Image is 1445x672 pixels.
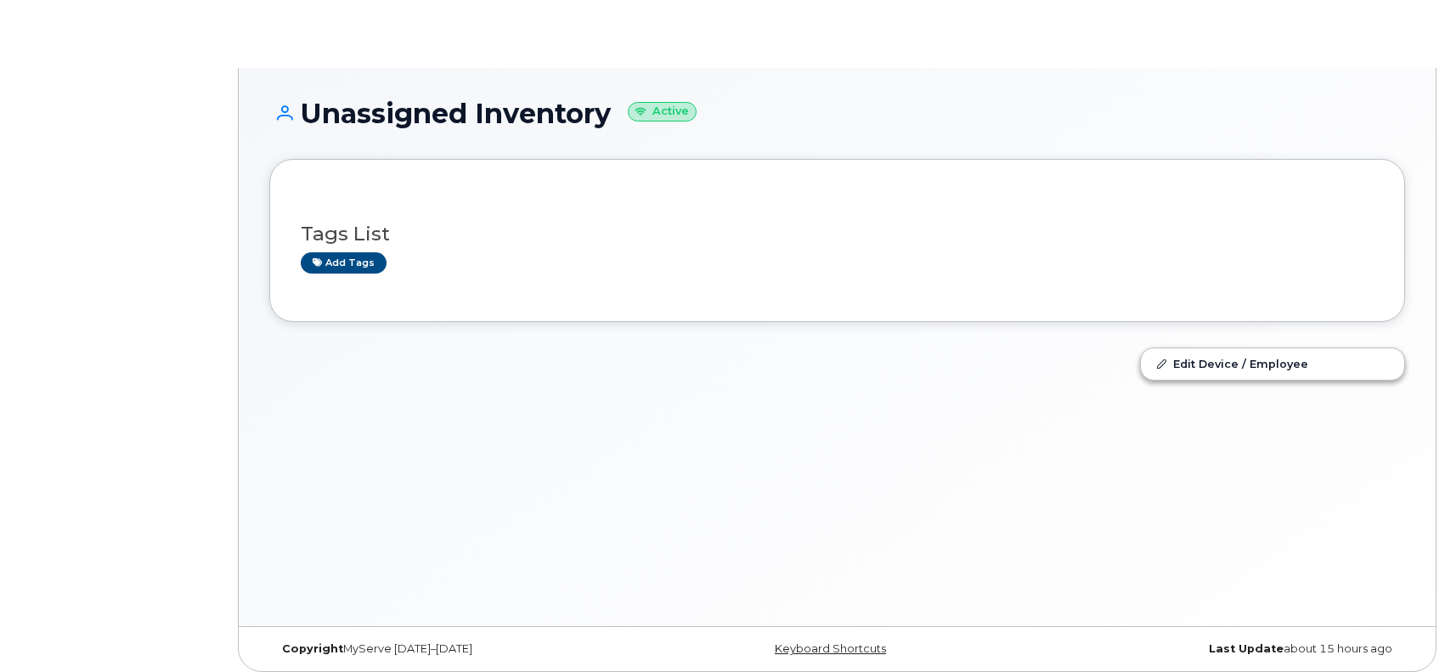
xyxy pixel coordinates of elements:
small: Active [628,102,697,121]
strong: Last Update [1209,642,1284,655]
a: Add tags [301,252,387,274]
a: Keyboard Shortcuts [775,642,886,655]
a: Edit Device / Employee [1141,348,1404,379]
div: MyServe [DATE]–[DATE] [269,642,648,656]
h1: Unassigned Inventory [269,99,1405,128]
strong: Copyright [282,642,343,655]
h3: Tags List [301,223,1374,245]
div: about 15 hours ago [1026,642,1405,656]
